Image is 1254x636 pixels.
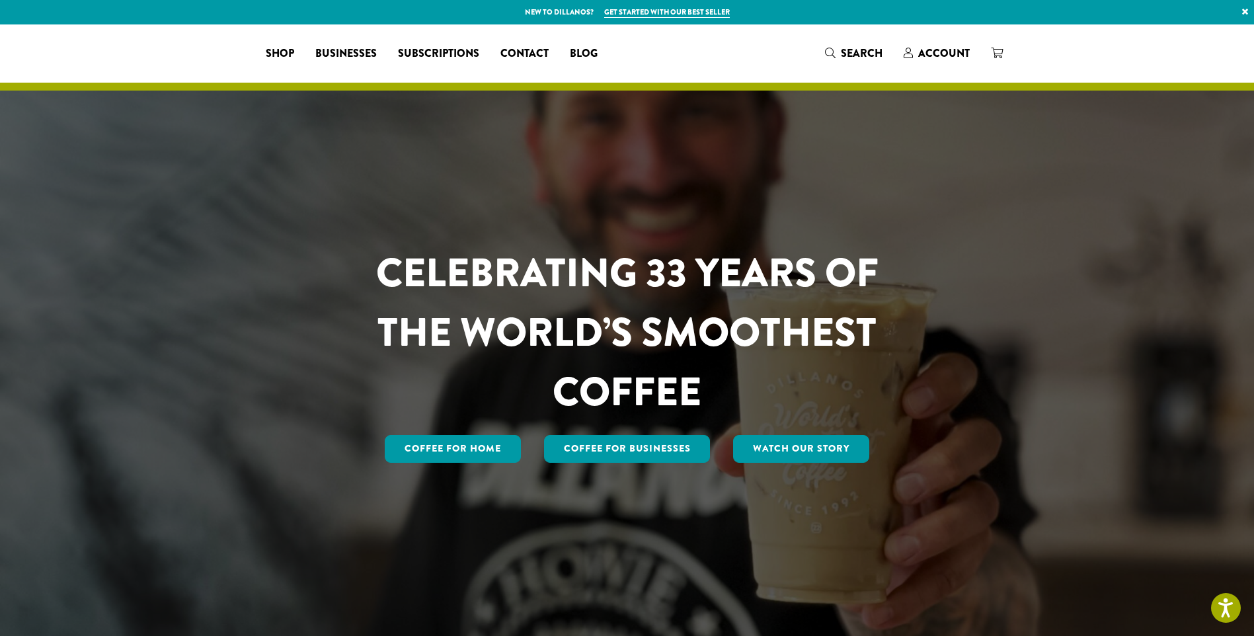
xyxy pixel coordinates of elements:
[544,435,711,463] a: Coffee For Businesses
[918,46,970,61] span: Account
[255,43,305,64] a: Shop
[266,46,294,62] span: Shop
[315,46,377,62] span: Businesses
[814,42,893,64] a: Search
[570,46,598,62] span: Blog
[500,46,549,62] span: Contact
[733,435,869,463] a: Watch Our Story
[841,46,882,61] span: Search
[604,7,730,18] a: Get started with our best seller
[398,46,479,62] span: Subscriptions
[385,435,521,463] a: Coffee for Home
[337,243,918,422] h1: CELEBRATING 33 YEARS OF THE WORLD’S SMOOTHEST COFFEE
